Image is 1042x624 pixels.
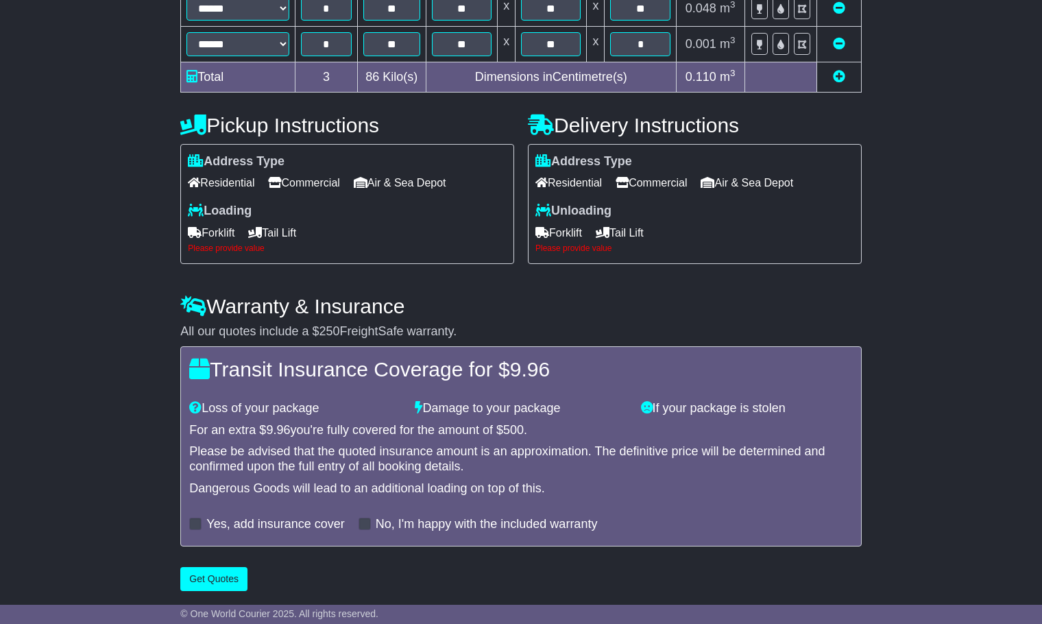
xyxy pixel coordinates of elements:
button: Get Quotes [180,567,247,591]
h4: Transit Insurance Coverage for $ [189,358,852,381]
a: Add new item [833,70,845,84]
div: Please provide value [535,243,854,253]
span: Tail Lift [596,222,644,243]
sup: 3 [730,35,736,45]
label: Address Type [188,154,284,169]
span: Commercial [616,172,687,193]
span: Air & Sea Depot [701,172,793,193]
td: 3 [295,62,357,92]
span: m [720,37,736,51]
h4: Pickup Instructions [180,114,514,136]
span: 0.001 [686,37,716,51]
a: Remove this item [833,1,845,15]
div: For an extra $ you're fully covered for the amount of $ . [189,423,852,438]
span: 86 [365,70,379,84]
div: All our quotes include a $ FreightSafe warranty. [180,324,861,339]
label: No, I'm happy with the included warranty [376,517,598,532]
div: Loss of your package [182,401,408,416]
h4: Warranty & Insurance [180,295,861,317]
div: Please provide value [188,243,507,253]
span: 0.048 [686,1,716,15]
label: Address Type [535,154,632,169]
span: © One World Courier 2025. All rights reserved. [180,608,378,619]
span: Commercial [268,172,339,193]
td: Total [181,62,295,92]
label: Yes, add insurance cover [206,517,344,532]
span: 9.96 [266,423,290,437]
label: Loading [188,204,252,219]
span: m [720,70,736,84]
a: Remove this item [833,37,845,51]
td: Dimensions in Centimetre(s) [426,62,677,92]
span: 0.110 [686,70,716,84]
div: Dangerous Goods will lead to an additional loading on top of this. [189,481,852,496]
span: Forklift [535,222,582,243]
h4: Delivery Instructions [528,114,862,136]
sup: 3 [730,68,736,78]
span: 500 [503,423,524,437]
span: Residential [188,172,254,193]
span: 250 [319,324,339,338]
span: m [720,1,736,15]
span: 9.96 [510,358,550,381]
span: Air & Sea Depot [354,172,446,193]
div: Damage to your package [408,401,633,416]
span: Residential [535,172,602,193]
td: x [587,26,605,62]
td: x [498,26,516,62]
span: Tail Lift [248,222,296,243]
div: Please be advised that the quoted insurance amount is an approximation. The definitive price will... [189,444,852,474]
div: If your package is stolen [634,401,860,416]
span: Forklift [188,222,234,243]
td: Kilo(s) [357,62,426,92]
label: Unloading [535,204,611,219]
